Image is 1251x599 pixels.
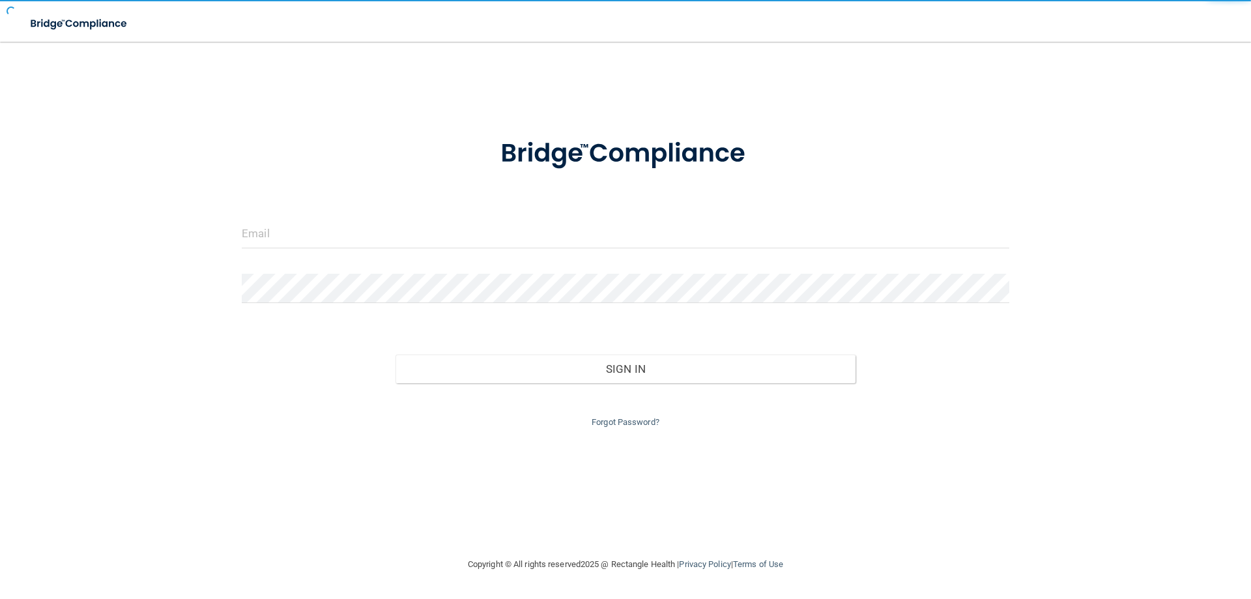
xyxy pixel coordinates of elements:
img: bridge_compliance_login_screen.278c3ca4.svg [20,10,139,37]
div: Copyright © All rights reserved 2025 @ Rectangle Health | | [388,544,863,585]
a: Forgot Password? [592,417,659,427]
a: Terms of Use [733,559,783,569]
input: Email [242,219,1009,248]
button: Sign In [395,355,856,383]
a: Privacy Policy [679,559,730,569]
img: bridge_compliance_login_screen.278c3ca4.svg [474,120,777,188]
